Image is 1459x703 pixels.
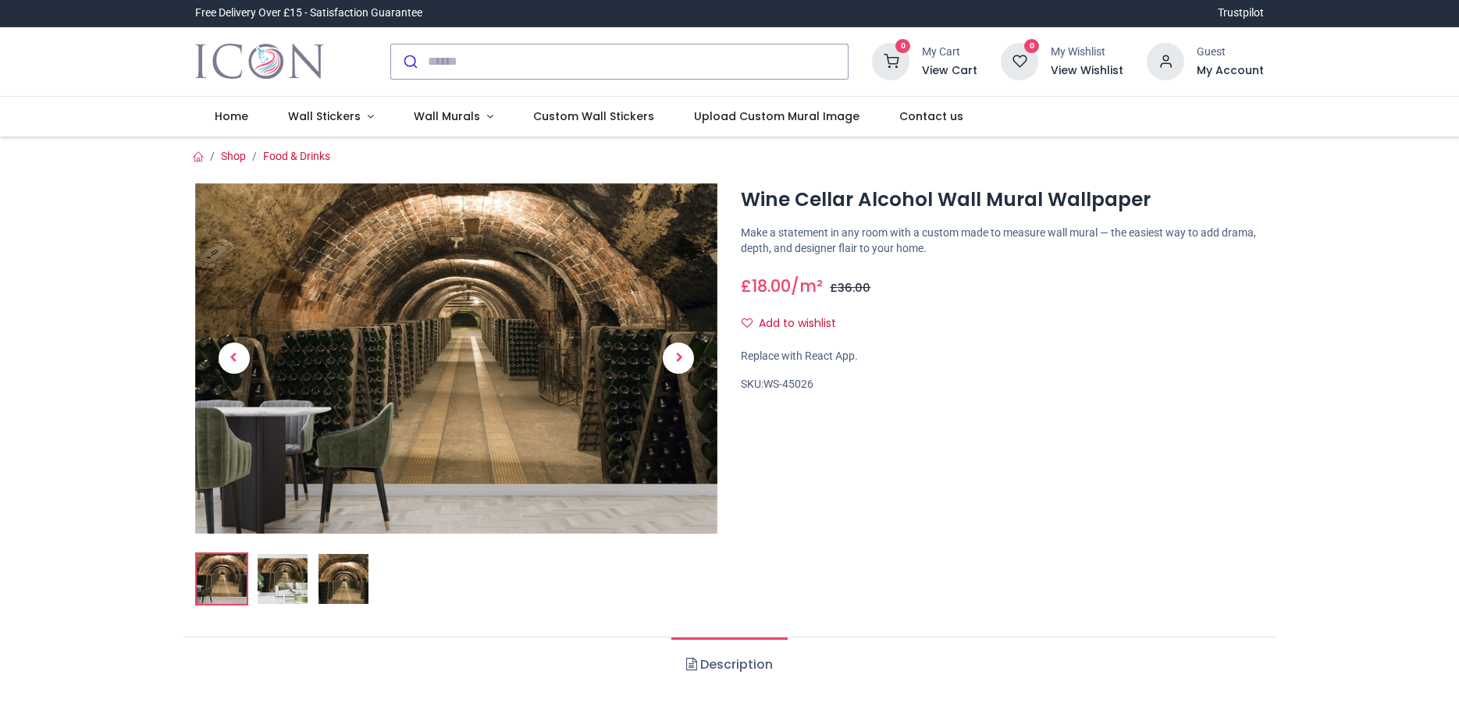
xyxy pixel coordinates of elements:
a: Next [639,236,717,481]
span: £ [741,275,791,297]
img: Icon Wall Stickers [195,40,324,83]
span: 36.00 [838,280,870,296]
span: Custom Wall Stickers [533,108,654,124]
a: Description [671,637,788,692]
a: 0 [872,54,909,66]
a: 0 [1001,54,1038,66]
span: Upload Custom Mural Image [694,108,859,124]
a: Logo of Icon Wall Stickers [195,40,324,83]
div: Guest [1197,44,1264,60]
button: Submit [391,44,428,79]
a: Wall Murals [394,97,514,137]
a: View Cart [922,63,977,79]
div: My Cart [922,44,977,60]
a: Wall Stickers [269,97,394,137]
span: Previous [219,343,250,374]
sup: 0 [1024,39,1039,54]
i: Add to wishlist [742,318,753,328]
a: View Wishlist [1051,63,1123,79]
img: Wine Cellar Alcohol Wall Mural Wallpaper [195,183,718,534]
span: £ [830,280,870,296]
a: Food & Drinks [263,150,330,162]
span: Contact us [899,108,963,124]
p: Make a statement in any room with a custom made to measure wall mural — the easiest way to add dr... [741,225,1264,256]
sup: 0 [895,39,910,54]
span: WS-45026 [763,378,813,390]
img: Wine Cellar Alcohol Wall Mural Wallpaper [197,554,247,604]
img: WS-45026-02 [258,554,308,604]
a: Shop [221,150,246,162]
span: Home [215,108,248,124]
h1: Wine Cellar Alcohol Wall Mural Wallpaper [741,186,1264,213]
a: Previous [195,236,273,481]
span: Wall Stickers [288,108,361,124]
div: My Wishlist [1051,44,1123,60]
span: 18.00 [752,275,791,297]
div: SKU: [741,377,1264,392]
span: Next [663,343,694,374]
div: Replace with React App. [741,349,1264,364]
a: My Account [1197,63,1264,79]
button: Add to wishlistAdd to wishlist [741,311,849,337]
img: WS-45026-03 [318,554,368,604]
a: Trustpilot [1218,5,1264,21]
span: Wall Murals [414,108,480,124]
span: /m² [791,275,823,297]
div: Free Delivery Over £15 - Satisfaction Guarantee [195,5,422,21]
